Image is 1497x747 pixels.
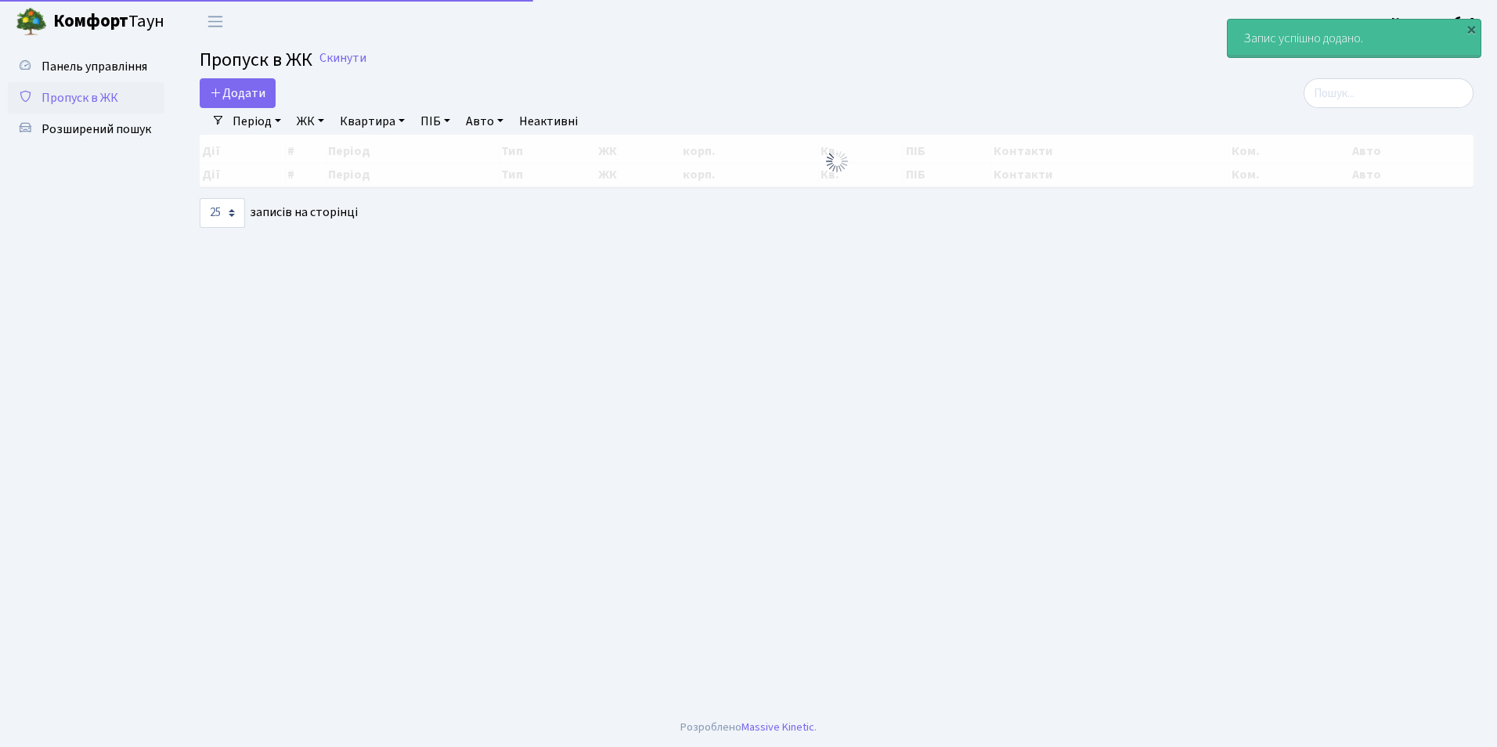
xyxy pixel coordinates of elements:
[513,108,584,135] a: Неактивні
[16,6,47,38] img: logo.png
[41,58,147,75] span: Панель управління
[41,121,151,138] span: Розширений пошук
[460,108,510,135] a: Авто
[1304,78,1474,108] input: Пошук...
[210,85,265,102] span: Додати
[741,719,814,735] a: Massive Kinetic
[53,9,128,34] b: Комфорт
[8,114,164,145] a: Розширений пошук
[200,198,358,228] label: записів на сторінці
[53,9,164,35] span: Таун
[334,108,411,135] a: Квартира
[824,149,850,174] img: Обробка...
[196,9,235,34] button: Переключити навігацію
[41,89,118,106] span: Пропуск в ЖК
[680,719,817,736] div: Розроблено .
[414,108,456,135] a: ПІБ
[1228,20,1481,57] div: Запис успішно додано.
[290,108,330,135] a: ЖК
[200,46,312,74] span: Пропуск в ЖК
[200,78,276,108] a: Додати
[319,51,366,66] a: Скинути
[1391,13,1478,31] a: Консьєрж б. 4.
[226,108,287,135] a: Період
[1463,21,1479,37] div: ×
[8,51,164,82] a: Панель управління
[8,82,164,114] a: Пропуск в ЖК
[200,198,245,228] select: записів на сторінці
